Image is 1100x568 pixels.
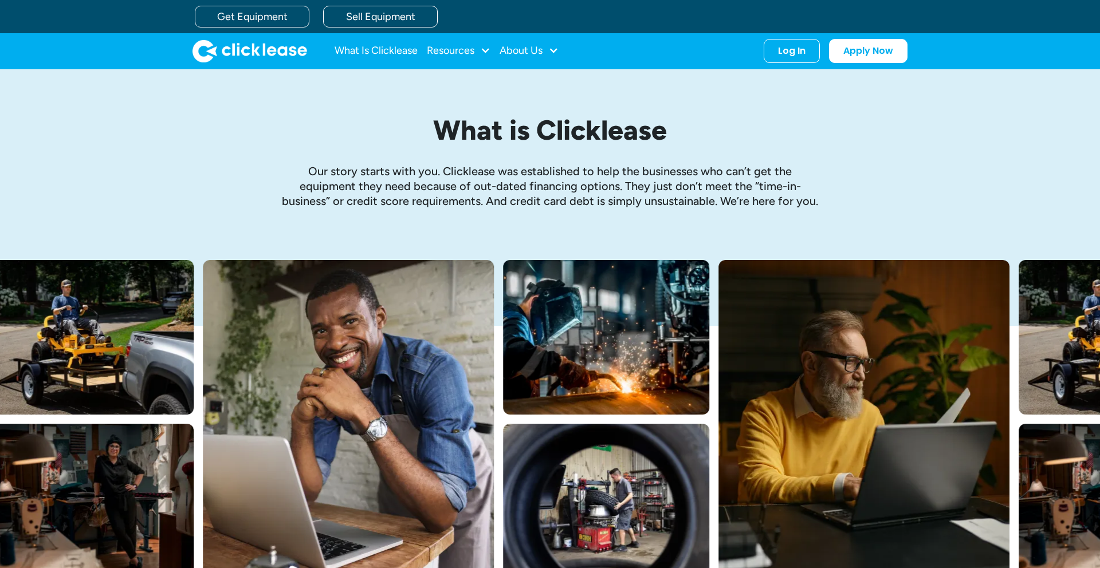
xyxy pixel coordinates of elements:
a: Apply Now [829,39,907,63]
a: Sell Equipment [323,6,438,27]
a: Get Equipment [195,6,309,27]
img: A welder in a large mask working on a large pipe [503,260,709,415]
a: What Is Clicklease [335,40,418,62]
img: Clicklease logo [192,40,307,62]
div: Log In [778,45,806,57]
div: Resources [427,40,490,62]
div: About Us [500,40,559,62]
h1: What is Clicklease [281,115,819,145]
p: Our story starts with you. Clicklease was established to help the businesses who can’t get the eq... [281,164,819,208]
a: home [192,40,307,62]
